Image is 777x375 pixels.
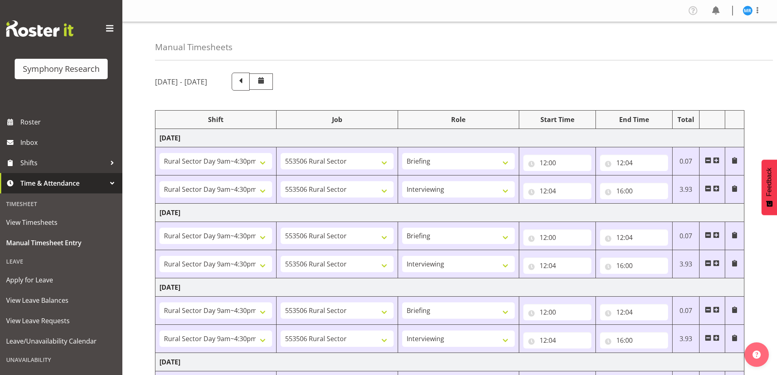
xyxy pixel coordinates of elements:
img: michael-robinson11856.jpg [743,6,753,16]
input: Click to select... [523,183,591,199]
td: [DATE] [155,278,744,297]
span: Manual Timesheet Entry [6,237,116,249]
div: Unavailability [2,351,120,368]
span: View Leave Requests [6,315,116,327]
input: Click to select... [523,332,591,348]
div: Start Time [523,115,591,124]
td: [DATE] [155,129,744,147]
a: Manual Timesheet Entry [2,233,120,253]
input: Click to select... [523,229,591,246]
span: Inbox [20,136,118,149]
td: 0.07 [672,297,700,325]
td: [DATE] [155,353,744,371]
input: Click to select... [600,155,668,171]
img: help-xxl-2.png [753,351,761,359]
td: [DATE] [155,204,744,222]
input: Click to select... [600,304,668,320]
span: View Timesheets [6,216,116,229]
span: Time & Attendance [20,177,106,189]
input: Click to select... [523,304,591,320]
div: Leave [2,253,120,270]
div: Role [402,115,515,124]
a: Apply for Leave [2,270,120,290]
input: Click to select... [600,229,668,246]
span: Roster [20,116,118,128]
a: View Leave Requests [2,311,120,331]
span: Feedback [766,168,773,196]
div: Shift [159,115,272,124]
a: View Leave Balances [2,290,120,311]
td: 0.07 [672,147,700,175]
a: Leave/Unavailability Calendar [2,331,120,351]
img: Rosterit website logo [6,20,73,37]
h4: Manual Timesheets [155,42,232,52]
div: Job [281,115,393,124]
td: 3.93 [672,175,700,204]
div: Timesheet [2,195,120,212]
input: Click to select... [600,183,668,199]
span: Apply for Leave [6,274,116,286]
td: 3.93 [672,250,700,278]
input: Click to select... [523,155,591,171]
span: Leave/Unavailability Calendar [6,335,116,347]
input: Click to select... [600,257,668,274]
div: Total [677,115,695,124]
span: View Leave Balances [6,294,116,306]
h5: [DATE] - [DATE] [155,77,207,86]
div: Symphony Research [23,63,100,75]
button: Feedback - Show survey [762,160,777,215]
td: 0.07 [672,222,700,250]
a: View Timesheets [2,212,120,233]
input: Click to select... [523,257,591,274]
td: 3.93 [672,325,700,353]
input: Click to select... [600,332,668,348]
span: Shifts [20,157,106,169]
div: End Time [600,115,668,124]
